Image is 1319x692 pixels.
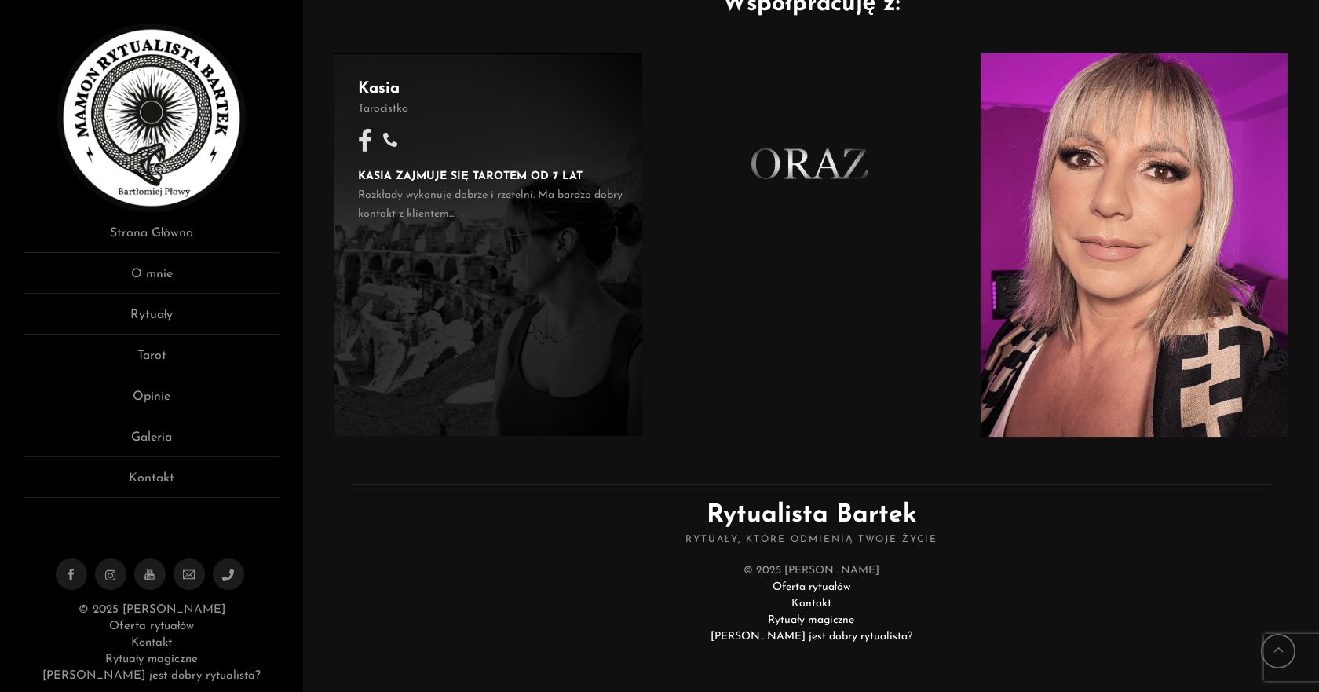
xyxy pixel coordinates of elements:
[105,654,198,665] a: Rytuały magiczne
[131,637,172,649] a: Kontakt
[711,631,912,643] a: [PERSON_NAME] jest dobry rytualista?
[350,484,1272,547] h2: Rytualista Bartek
[358,81,400,97] a: Kasia
[24,265,280,294] a: O mnie
[24,428,280,457] a: Galeria
[358,167,641,224] span: Rozkłady wykonuje dobrze i rzetelni. Ma bardzo dobry kontakt z klientem...
[24,306,280,335] a: Rytuały
[768,614,854,626] a: Rytuały magiczne
[358,101,618,117] span: Tarocistka
[57,24,246,212] img: Rytualista Bartek
[24,387,280,416] a: Opinie
[350,534,1272,547] span: Rytuały, które odmienią Twoje życie
[24,224,280,253] a: Strona Główna
[791,598,831,610] a: Kontakt
[358,170,582,182] strong: KASIA ZAJMUJE SIĘ TAROTEM OD 7 LAT
[109,621,194,632] a: Oferta rytuałów
[350,562,1272,645] div: © 2025 [PERSON_NAME]
[24,469,280,498] a: Kontakt
[773,581,850,593] a: Oferta rytuałów
[24,346,280,375] a: Tarot
[42,670,261,682] a: [PERSON_NAME] jest dobry rytualista?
